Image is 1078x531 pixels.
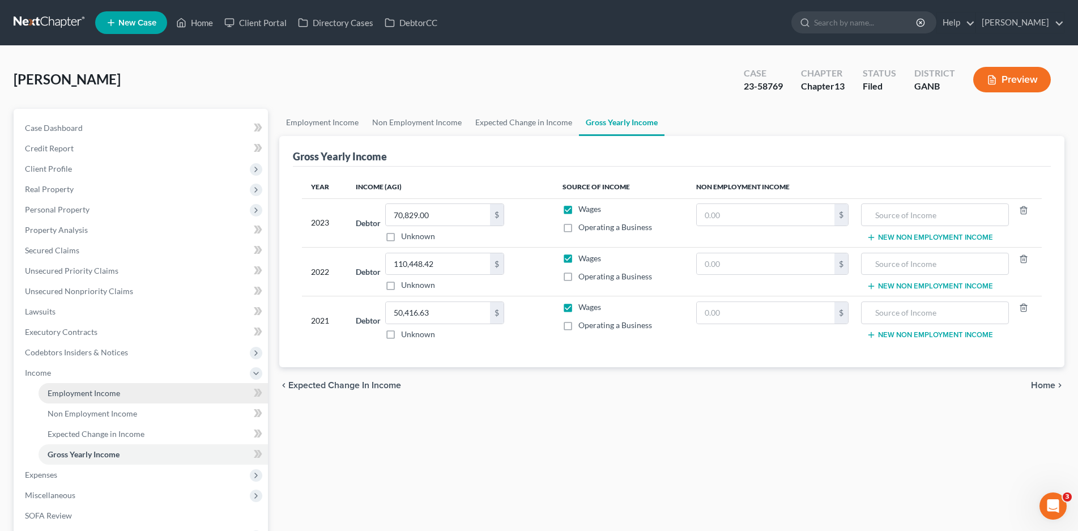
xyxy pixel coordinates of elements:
[834,204,848,226] div: $
[401,329,435,340] label: Unknown
[697,204,834,226] input: 0.00
[814,12,918,33] input: Search by name...
[39,383,268,403] a: Employment Income
[356,217,381,229] label: Debtor
[687,176,1042,198] th: Non Employment Income
[401,231,435,242] label: Unknown
[801,80,845,93] div: Chapter
[867,302,1003,324] input: Source of Income
[25,286,133,296] span: Unsecured Nonpriority Claims
[867,330,993,339] button: New Non Employment Income
[16,301,268,322] a: Lawsuits
[863,80,896,93] div: Filed
[356,315,381,326] label: Debtor
[25,490,75,500] span: Miscellaneous
[914,80,955,93] div: GANB
[219,12,292,33] a: Client Portal
[292,12,379,33] a: Directory Cases
[279,109,365,136] a: Employment Income
[311,253,338,291] div: 2022
[14,71,121,87] span: [PERSON_NAME]
[25,225,88,235] span: Property Analysis
[578,271,652,281] span: Operating a Business
[867,233,993,242] button: New Non Employment Income
[976,12,1064,33] a: [PERSON_NAME]
[401,279,435,291] label: Unknown
[867,282,993,291] button: New Non Employment Income
[578,253,601,263] span: Wages
[697,253,834,275] input: 0.00
[25,266,118,275] span: Unsecured Priority Claims
[801,67,845,80] div: Chapter
[973,67,1051,92] button: Preview
[834,80,845,91] span: 13
[311,203,338,242] div: 2023
[25,327,97,337] span: Executory Contracts
[25,164,72,173] span: Client Profile
[347,176,553,198] th: Income (AGI)
[553,176,687,198] th: Source of Income
[468,109,579,136] a: Expected Change in Income
[914,67,955,80] div: District
[48,409,137,418] span: Non Employment Income
[16,240,268,261] a: Secured Claims
[697,302,834,324] input: 0.00
[171,12,219,33] a: Home
[1055,381,1064,390] i: chevron_right
[867,253,1003,275] input: Source of Income
[25,347,128,357] span: Codebtors Insiders & Notices
[578,222,652,232] span: Operating a Business
[1031,381,1064,390] button: Home chevron_right
[118,19,156,27] span: New Case
[490,204,504,226] div: $
[39,424,268,444] a: Expected Change in Income
[48,429,144,439] span: Expected Change in Income
[579,109,664,136] a: Gross Yearly Income
[25,123,83,133] span: Case Dashboard
[311,301,338,340] div: 2021
[48,388,120,398] span: Employment Income
[490,302,504,324] div: $
[25,470,57,479] span: Expenses
[386,302,490,324] input: 0.00
[39,444,268,465] a: Gross Yearly Income
[834,253,848,275] div: $
[293,150,387,163] div: Gross Yearly Income
[25,368,51,377] span: Income
[578,204,601,214] span: Wages
[16,322,268,342] a: Executory Contracts
[1031,381,1055,390] span: Home
[302,176,347,198] th: Year
[25,184,74,194] span: Real Property
[16,261,268,281] a: Unsecured Priority Claims
[288,381,401,390] span: Expected Change in Income
[279,381,401,390] button: chevron_left Expected Change in Income
[386,253,490,275] input: 0.00
[744,67,783,80] div: Case
[863,67,896,80] div: Status
[365,109,468,136] a: Non Employment Income
[490,253,504,275] div: $
[25,143,74,153] span: Credit Report
[25,245,79,255] span: Secured Claims
[937,12,975,33] a: Help
[16,220,268,240] a: Property Analysis
[1063,492,1072,502] span: 3
[578,302,601,312] span: Wages
[279,381,288,390] i: chevron_left
[25,511,72,520] span: SOFA Review
[39,403,268,424] a: Non Employment Income
[578,320,652,330] span: Operating a Business
[16,281,268,301] a: Unsecured Nonpriority Claims
[379,12,443,33] a: DebtorCC
[16,118,268,138] a: Case Dashboard
[16,138,268,159] a: Credit Report
[25,307,56,316] span: Lawsuits
[16,505,268,526] a: SOFA Review
[48,449,120,459] span: Gross Yearly Income
[386,204,490,226] input: 0.00
[25,205,90,214] span: Personal Property
[356,266,381,278] label: Debtor
[867,204,1003,226] input: Source of Income
[834,302,848,324] div: $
